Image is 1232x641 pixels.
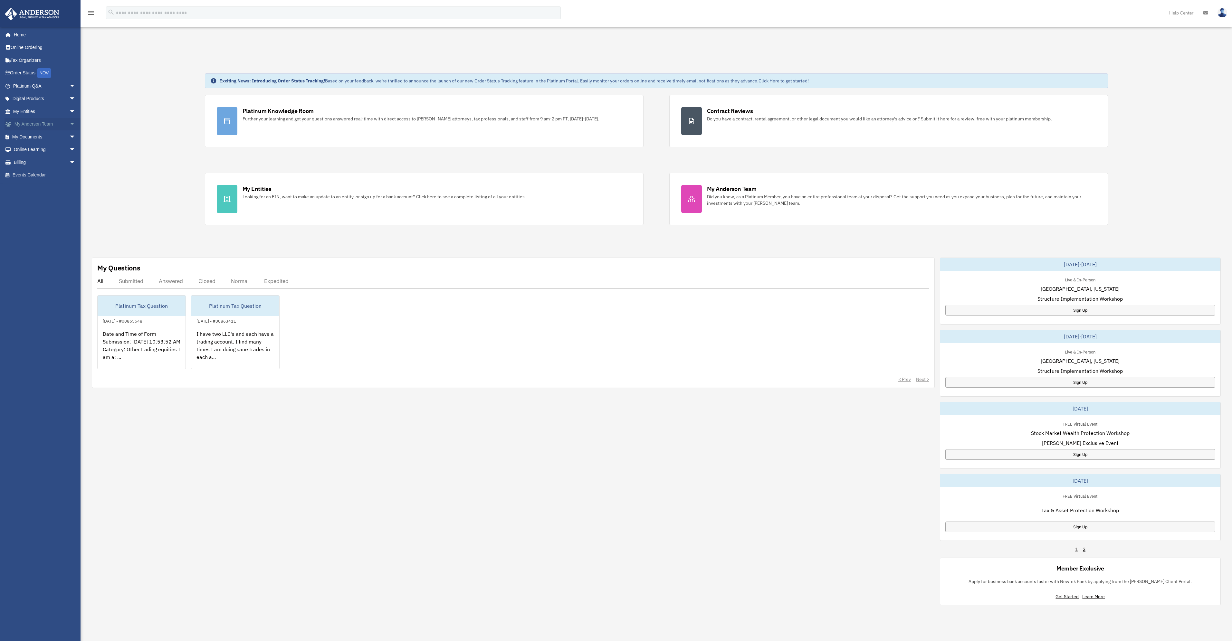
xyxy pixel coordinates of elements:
[1041,285,1120,293] span: [GEOGRAPHIC_DATA], [US_STATE]
[1055,594,1081,599] a: Get Started
[945,522,1215,532] a: Sign Up
[205,95,644,147] a: Platinum Knowledge Room Further your learning and get your questions answered real-time with dire...
[108,9,115,16] i: search
[1042,439,1119,447] span: [PERSON_NAME] Exclusive Event
[5,156,85,169] a: Billingarrow_drop_down
[69,92,82,106] span: arrow_drop_down
[5,130,85,143] a: My Documentsarrow_drop_down
[69,156,82,169] span: arrow_drop_down
[707,185,757,193] div: My Anderson Team
[69,80,82,93] span: arrow_drop_down
[87,11,95,17] a: menu
[1041,506,1119,514] span: Tax & Asset Protection Workshop
[5,169,85,182] a: Events Calendar
[5,118,85,131] a: My Anderson Teamarrow_drop_down
[69,105,82,118] span: arrow_drop_down
[5,54,85,67] a: Tax Organizers
[191,296,279,316] div: Platinum Tax Question
[1057,420,1103,427] div: FREE Virtual Event
[119,278,143,284] div: Submitted
[1060,348,1101,355] div: Live & In-Person
[1041,357,1120,365] span: [GEOGRAPHIC_DATA], [US_STATE]
[1037,367,1123,375] span: Structure Implementation Workshop
[243,185,272,193] div: My Entities
[1083,546,1085,552] a: 2
[5,28,82,41] a: Home
[945,377,1215,388] a: Sign Up
[5,80,85,92] a: Platinum Q&Aarrow_drop_down
[98,325,186,375] div: Date and Time of Form Submission: [DATE] 10:53:52 AM Category: OtherTrading equities I am a: ...
[707,116,1052,122] div: Do you have a contract, rental agreement, or other legal document you would like an attorney's ad...
[97,295,186,369] a: Platinum Tax Question[DATE] - #00865548Date and Time of Form Submission: [DATE] 10:53:52 AM Categ...
[97,263,140,273] div: My Questions
[1031,429,1130,437] span: Stock Market Wealth Protection Workshop
[37,68,51,78] div: NEW
[3,8,61,20] img: Anderson Advisors Platinum Portal
[5,67,85,80] a: Order StatusNEW
[1037,295,1123,303] span: Structure Implementation Workshop
[5,143,85,156] a: Online Learningarrow_drop_down
[87,9,95,17] i: menu
[669,95,1108,147] a: Contract Reviews Do you have a contract, rental agreement, or other legal document you would like...
[969,578,1192,586] p: Apply for business bank accounts faster with Newtek Bank by applying from the [PERSON_NAME] Clien...
[69,130,82,144] span: arrow_drop_down
[5,41,85,54] a: Online Ordering
[945,449,1215,460] a: Sign Up
[5,92,85,105] a: Digital Productsarrow_drop_down
[191,317,241,324] div: [DATE] - #00863411
[205,173,644,225] a: My Entities Looking for an EIN, want to make an update to an entity, or sign up for a bank accoun...
[707,107,753,115] div: Contract Reviews
[98,296,186,316] div: Platinum Tax Question
[1060,276,1101,283] div: Live & In-Person
[198,278,215,284] div: Closed
[159,278,183,284] div: Answered
[231,278,249,284] div: Normal
[1057,492,1103,499] div: FREE Virtual Event
[98,317,148,324] div: [DATE] - #00865548
[97,278,103,284] div: All
[69,118,82,131] span: arrow_drop_down
[264,278,289,284] div: Expedited
[5,105,85,118] a: My Entitiesarrow_drop_down
[69,143,82,156] span: arrow_drop_down
[243,107,314,115] div: Platinum Knowledge Room
[191,295,280,369] a: Platinum Tax Question[DATE] - #00863411I have two LLC's and each have a trading account. I find m...
[1056,564,1104,572] div: Member Exclusive
[243,193,526,200] div: Looking for an EIN, want to make an update to an entity, or sign up for a bank account? Click her...
[940,474,1220,487] div: [DATE]
[243,116,599,122] div: Further your learning and get your questions answered real-time with direct access to [PERSON_NAM...
[1082,594,1105,599] a: Learn More
[219,78,325,84] strong: Exciting News: Introducing Order Status Tracking!
[219,78,809,84] div: Based on your feedback, we're thrilled to announce the launch of our new Order Status Tracking fe...
[759,78,809,84] a: Click Here to get started!
[191,325,279,375] div: I have two LLC's and each have a trading account. I find many times I am doing sane trades in eac...
[707,193,1096,206] div: Did you know, as a Platinum Member, you have an entire professional team at your disposal? Get th...
[1218,8,1227,17] img: User Pic
[669,173,1108,225] a: My Anderson Team Did you know, as a Platinum Member, you have an entire professional team at your...
[945,305,1215,316] a: Sign Up
[940,258,1220,271] div: [DATE]-[DATE]
[940,330,1220,343] div: [DATE]-[DATE]
[940,402,1220,415] div: [DATE]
